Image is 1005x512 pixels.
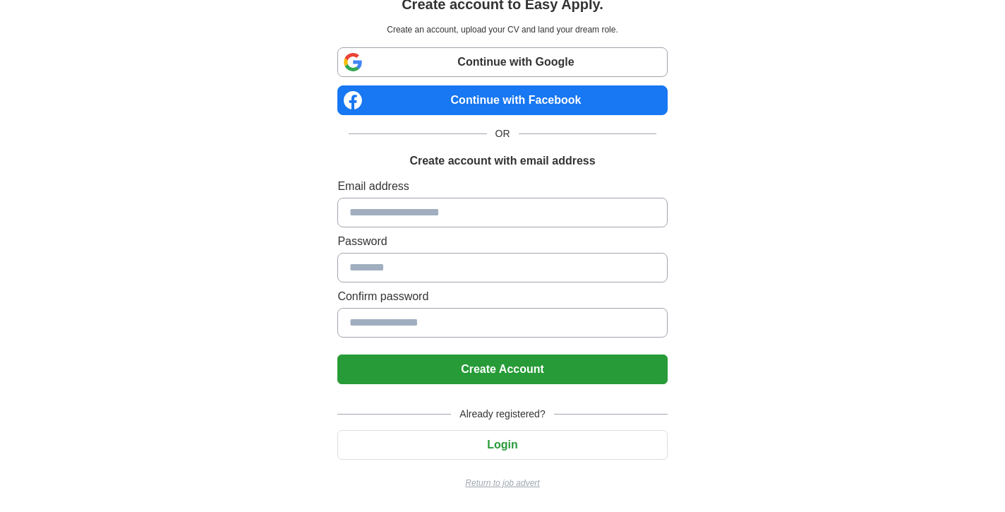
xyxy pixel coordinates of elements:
a: Login [337,439,667,451]
a: Continue with Google [337,47,667,77]
button: Login [337,430,667,460]
h1: Create account with email address [409,153,595,169]
span: Already registered? [451,407,553,422]
label: Email address [337,178,667,195]
label: Password [337,233,667,250]
label: Confirm password [337,288,667,305]
p: Create an account, upload your CV and land your dream role. [340,23,664,36]
a: Return to job advert [337,477,667,489]
a: Continue with Facebook [337,85,667,115]
button: Create Account [337,355,667,384]
span: OR [487,126,519,141]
